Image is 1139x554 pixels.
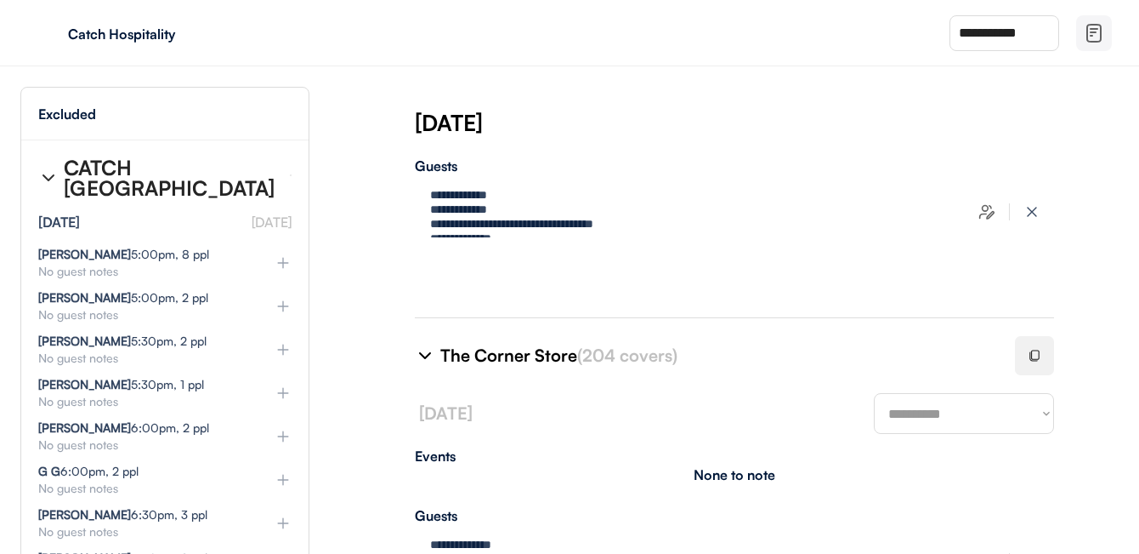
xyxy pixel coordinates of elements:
[38,509,207,521] div: 6:30pm, 3 ppl
[38,266,247,277] div: No guest notes
[38,168,59,188] img: chevron-right%20%281%29.svg
[38,309,247,321] div: No guest notes
[38,464,60,478] strong: G G
[38,107,96,121] div: Excluded
[1084,23,1104,43] img: file-02.svg
[38,465,139,477] div: 6:00pm, 2 ppl
[275,515,292,532] img: plus%20%281%29.svg
[694,468,775,482] div: None to note
[38,526,247,538] div: No guest notes
[64,157,276,198] div: CATCH [GEOGRAPHIC_DATA]
[415,159,1054,173] div: Guests
[38,215,80,229] div: [DATE]
[38,352,247,364] div: No guest notes
[252,214,292,231] font: [DATE]
[415,449,1054,463] div: Events
[275,471,292,488] img: plus%20%281%29.svg
[415,509,1054,523] div: Guests
[38,507,131,522] strong: [PERSON_NAME]
[38,422,209,434] div: 6:00pm, 2 ppl
[415,346,435,366] img: chevron-right%20%281%29.svg
[440,344,994,368] div: The Corner Store
[38,379,204,391] div: 5:30pm, 1 ppl
[38,292,208,304] div: 5:00pm, 2 ppl
[38,290,131,305] strong: [PERSON_NAME]
[38,377,131,391] strong: [PERSON_NAME]
[577,345,677,366] font: (204 covers)
[419,403,473,424] font: [DATE]
[38,335,207,347] div: 5:30pm, 2 ppl
[275,254,292,271] img: plus%20%281%29.svg
[38,334,131,348] strong: [PERSON_NAME]
[415,107,1139,138] div: [DATE]
[275,385,292,402] img: plus%20%281%29.svg
[978,203,995,220] img: users-edit.svg
[275,298,292,315] img: plus%20%281%29.svg
[38,483,247,494] div: No guest notes
[38,248,209,260] div: 5:00pm, 8 ppl
[38,396,247,408] div: No guest notes
[34,20,61,47] img: yH5BAEAAAAALAAAAAABAAEAAAIBRAA7
[38,420,131,435] strong: [PERSON_NAME]
[275,428,292,445] img: plus%20%281%29.svg
[68,27,282,41] div: Catch Hospitality
[38,247,131,261] strong: [PERSON_NAME]
[38,439,247,451] div: No guest notes
[1023,203,1040,220] img: x-close%20%283%29.svg
[275,341,292,358] img: plus%20%281%29.svg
